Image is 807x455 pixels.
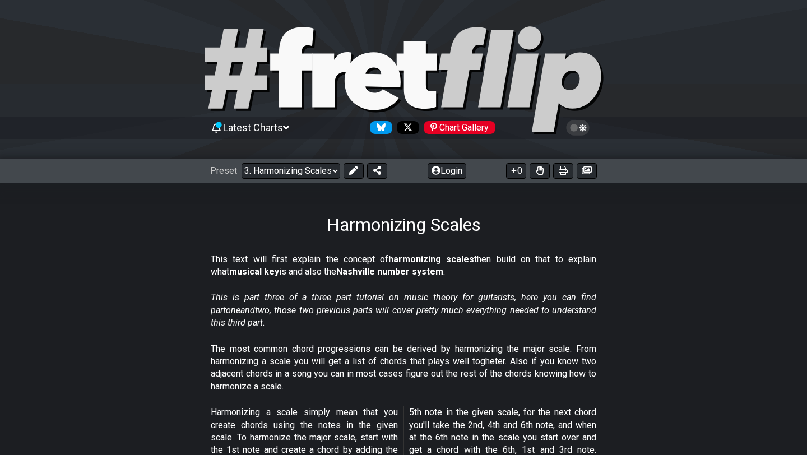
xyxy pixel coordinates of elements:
[530,163,550,179] button: Toggle Dexterity for all fretkits
[210,165,237,176] span: Preset
[577,163,597,179] button: Create image
[229,266,279,277] strong: musical key
[344,163,364,179] button: Edit Preset
[211,253,596,278] p: This text will first explain the concept of then build on that to explain what is and also the .
[572,123,585,133] span: Toggle light / dark theme
[392,121,419,134] a: Follow #fretflip at X
[211,292,596,328] em: This is part three of a three part tutorial on music theory for guitarists, here you can find par...
[367,163,387,179] button: Share Preset
[388,254,474,264] strong: harmonizing scales
[428,163,466,179] button: Login
[336,266,443,277] strong: Nashville number system
[506,163,526,179] button: 0
[211,343,596,393] p: The most common chord progressions can be derived by harmonizing the major scale. From harmonizin...
[223,122,283,133] span: Latest Charts
[226,305,240,315] span: one
[365,121,392,134] a: Follow #fretflip at Bluesky
[242,163,340,179] select: Preset
[255,305,270,315] span: two
[424,121,495,134] div: Chart Gallery
[419,121,495,134] a: #fretflip at Pinterest
[327,214,481,235] h1: Harmonizing Scales
[553,163,573,179] button: Print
